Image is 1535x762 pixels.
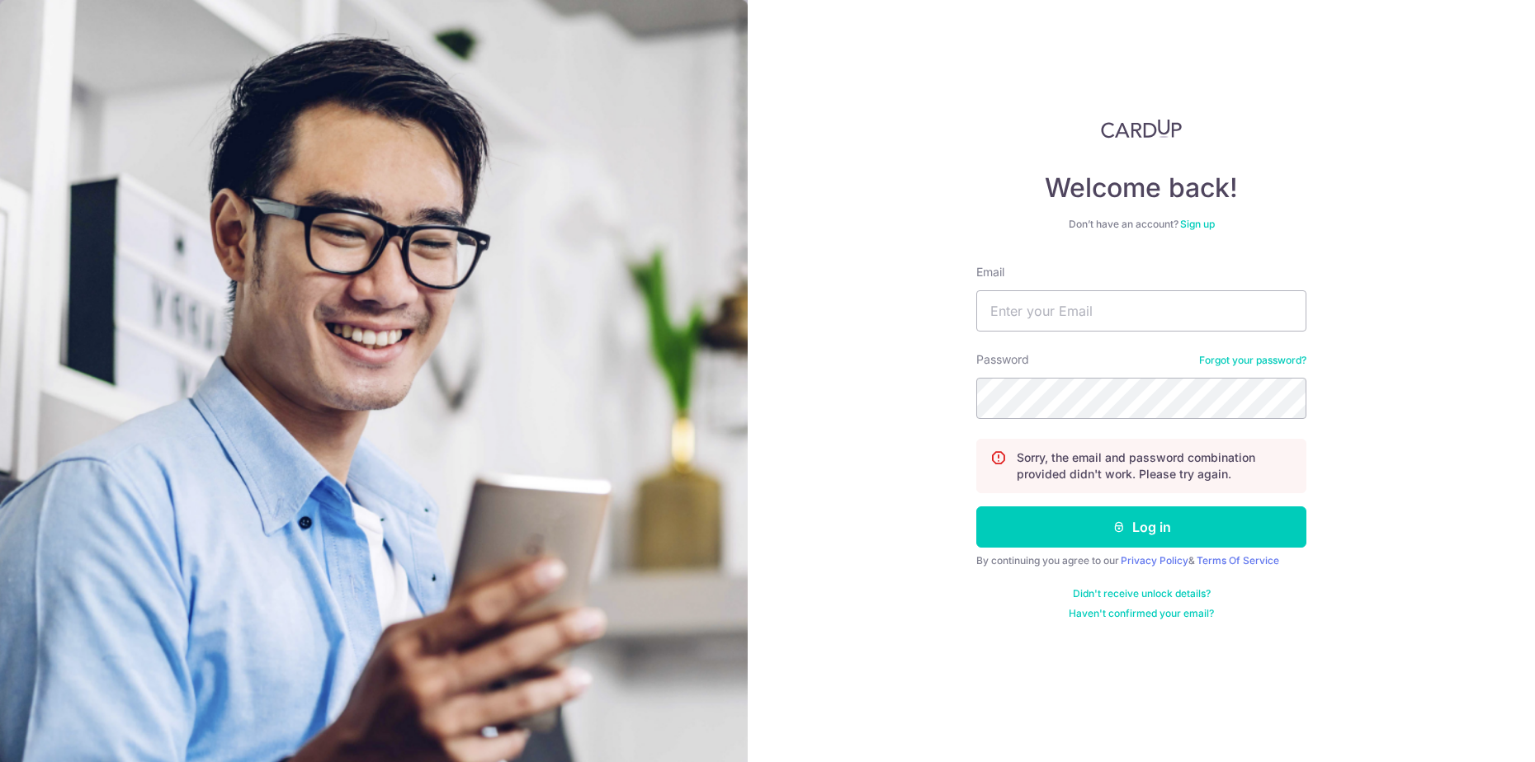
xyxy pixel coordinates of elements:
[976,351,1029,368] label: Password
[976,264,1004,280] label: Email
[1101,119,1182,139] img: CardUp Logo
[1121,554,1188,567] a: Privacy Policy
[976,506,1306,548] button: Log in
[976,218,1306,231] div: Don’t have an account?
[1017,449,1292,482] p: Sorry, the email and password combination provided didn't work. Please try again.
[1199,354,1306,367] a: Forgot your password?
[976,554,1306,567] div: By continuing you agree to our &
[1073,587,1211,600] a: Didn't receive unlock details?
[1197,554,1279,567] a: Terms Of Service
[1180,218,1215,230] a: Sign up
[976,290,1306,332] input: Enter your Email
[976,172,1306,205] h4: Welcome back!
[1069,607,1214,620] a: Haven't confirmed your email?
